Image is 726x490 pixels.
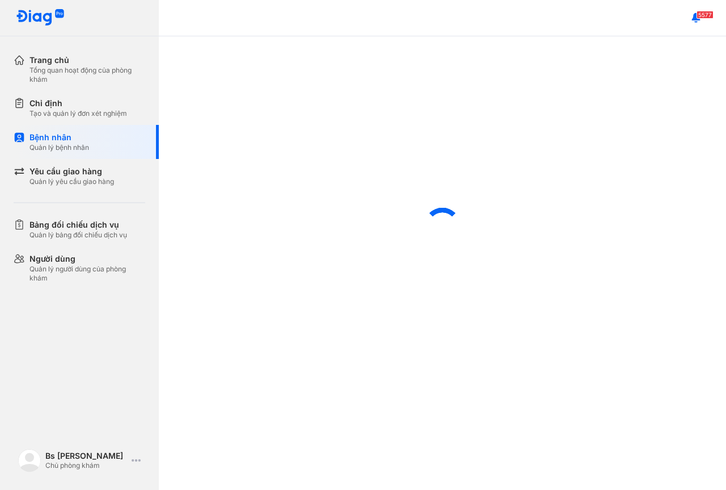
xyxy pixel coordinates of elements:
[29,177,114,186] div: Quản lý yêu cầu giao hàng
[29,143,89,152] div: Quản lý bệnh nhân
[29,55,145,66] div: Trang chủ
[29,98,127,109] div: Chỉ định
[29,253,145,265] div: Người dùng
[29,166,114,177] div: Yêu cầu giao hàng
[18,449,41,472] img: logo
[45,451,127,461] div: Bs [PERSON_NAME]
[29,109,127,118] div: Tạo và quản lý đơn xét nghiệm
[697,11,714,19] span: 5577
[29,66,145,84] div: Tổng quan hoạt động của phòng khám
[29,219,127,231] div: Bảng đối chiếu dịch vụ
[29,231,127,240] div: Quản lý bảng đối chiếu dịch vụ
[45,461,127,470] div: Chủ phòng khám
[29,265,145,283] div: Quản lý người dùng của phòng khám
[29,132,89,143] div: Bệnh nhân
[16,9,65,27] img: logo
